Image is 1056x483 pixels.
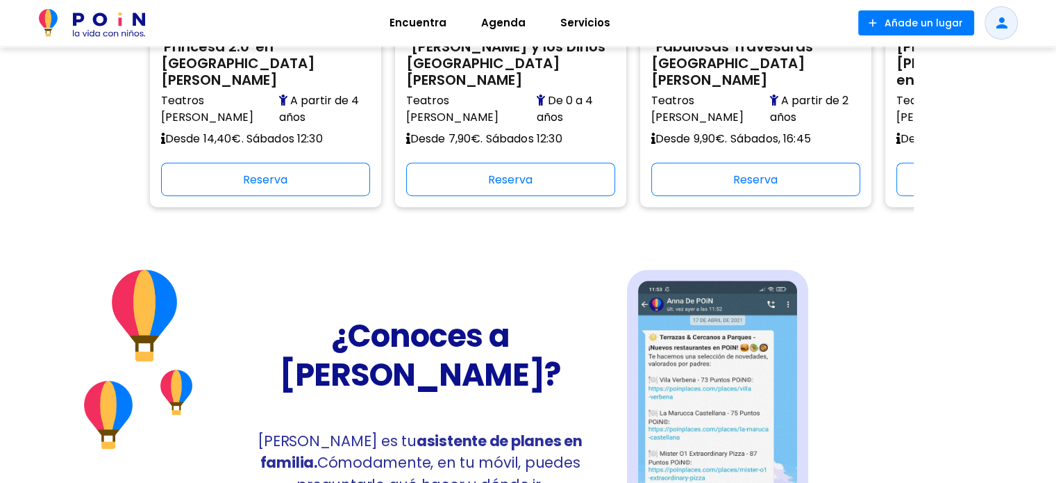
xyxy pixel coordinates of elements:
h2: "Fabulosas Travesuras" [GEOGRAPHIC_DATA][PERSON_NAME] [651,34,860,88]
span: A partir de 2 años [770,92,860,126]
span: asistente de planes en familia. [260,431,583,473]
span: De 0 a 4 años [536,92,614,126]
p: Desde 9,90€. Sábados, 16:45 [651,126,860,152]
p: Desde 14,40€. Sábados 12:30 [161,126,370,152]
span: Teatros [PERSON_NAME] [406,92,533,126]
button: Añade un lugar [858,10,974,35]
img: POiN [39,9,145,37]
a: Encuentra [372,6,464,40]
h2: 'Princesa 2.0' en [GEOGRAPHIC_DATA][PERSON_NAME] [161,34,370,88]
div: Reserva [651,163,860,196]
span: Encuentra [383,12,453,34]
h2: "[PERSON_NAME] y los Dinos" [GEOGRAPHIC_DATA][PERSON_NAME] [406,34,615,88]
span: Teatros [PERSON_NAME] [896,92,1021,126]
p: Desde 7,90€. Sábados 12:30 [406,126,615,152]
span: Teatros [PERSON_NAME] [161,92,276,126]
h2: ¿Conoces a [PERSON_NAME]? [249,317,592,395]
span: Teatros [PERSON_NAME] [651,92,766,126]
a: Agenda [464,6,543,40]
span: A partir de 4 años [279,92,370,126]
a: Servicios [543,6,628,40]
div: Reserva [406,163,615,196]
div: Reserva [161,163,370,196]
span: Agenda [475,12,532,34]
span: Servicios [554,12,617,34]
